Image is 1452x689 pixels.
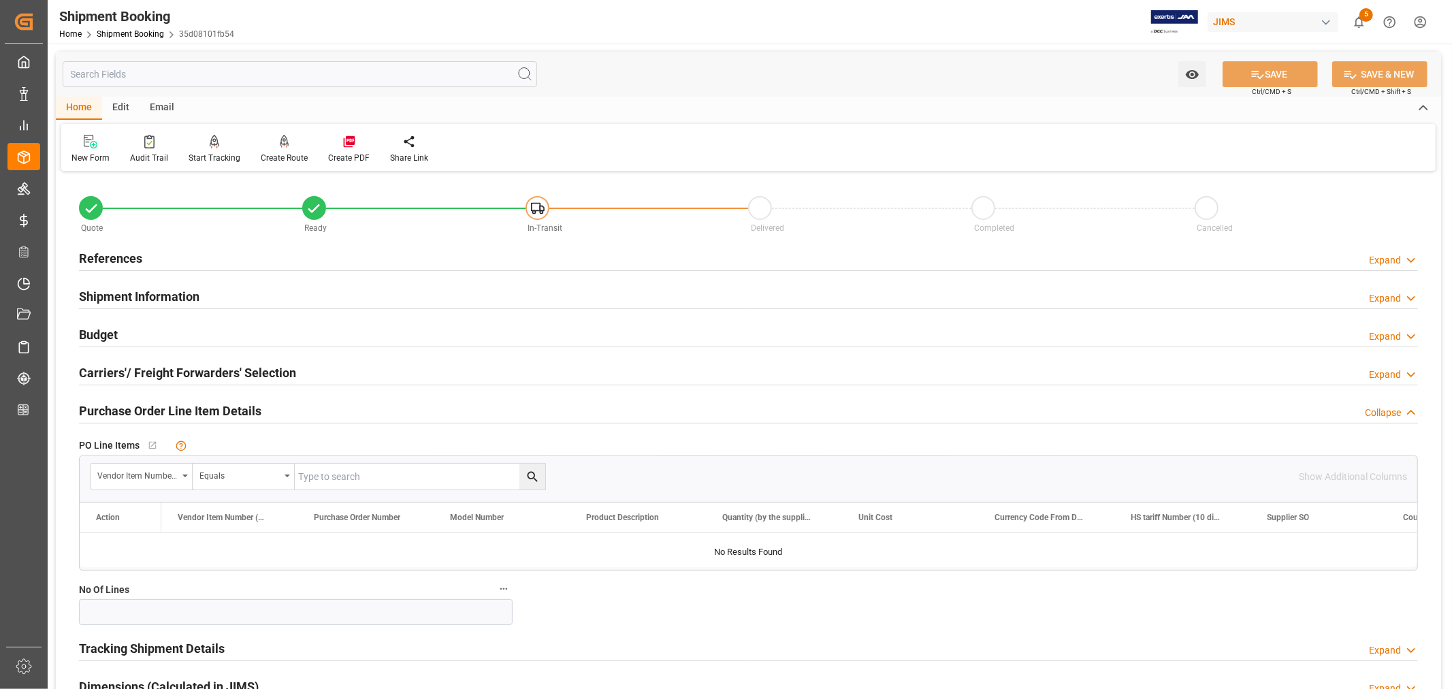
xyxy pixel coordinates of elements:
span: Unit Cost [858,513,892,522]
div: Create PDF [328,152,370,164]
div: Audit Trail [130,152,168,164]
button: open menu [1178,61,1206,87]
button: open menu [193,464,295,490]
h2: References [79,249,142,268]
span: Ctrl/CMD + Shift + S [1351,86,1411,97]
span: In-Transit [528,223,562,233]
div: Expand [1369,330,1401,344]
button: SAVE & NEW [1332,61,1427,87]
button: SAVE [1223,61,1318,87]
div: Shipment Booking [59,6,234,27]
div: Share Link [390,152,428,164]
div: Equals [199,466,280,482]
span: Quantity (by the supplier) [722,513,813,522]
button: show 5 new notifications [1344,7,1374,37]
div: Expand [1369,643,1401,658]
button: open menu [91,464,193,490]
input: Search Fields [63,61,537,87]
h2: Tracking Shipment Details [79,639,225,658]
button: Help Center [1374,7,1405,37]
span: Product Description [586,513,659,522]
span: Ready [304,223,327,233]
h2: Shipment Information [79,287,199,306]
div: Create Route [261,152,308,164]
button: search button [519,464,545,490]
div: New Form [71,152,110,164]
span: PO Line Items [79,438,140,453]
span: Purchase Order Number [314,513,400,522]
div: Email [140,97,184,120]
div: Start Tracking [189,152,240,164]
button: No Of Lines [495,580,513,598]
div: Edit [102,97,140,120]
a: Shipment Booking [97,29,164,39]
div: Expand [1369,291,1401,306]
span: Cancelled [1197,223,1233,233]
h2: Purchase Order Line Item Details [79,402,261,420]
span: Completed [974,223,1014,233]
h2: Budget [79,325,118,344]
span: Vendor Item Number (By The Supplier) [178,513,269,522]
div: Expand [1369,253,1401,268]
span: Currency Code From Detail [995,513,1086,522]
div: Expand [1369,368,1401,382]
span: Quote [82,223,103,233]
span: No Of Lines [79,583,129,597]
div: JIMS [1208,12,1338,32]
img: Exertis%20JAM%20-%20Email%20Logo.jpg_1722504956.jpg [1151,10,1198,34]
div: Collapse [1365,406,1401,420]
span: HS tariff Number (10 digit classification code) [1131,513,1222,522]
div: Home [56,97,102,120]
span: Delivered [751,223,784,233]
a: Home [59,29,82,39]
span: Ctrl/CMD + S [1252,86,1291,97]
input: Type to search [295,464,545,490]
span: 5 [1359,8,1373,22]
div: Action [96,513,120,522]
div: Vendor Item Number (By The Supplier) [97,466,178,482]
span: Model Number [450,513,504,522]
button: JIMS [1208,9,1344,35]
h2: Carriers'/ Freight Forwarders' Selection [79,364,296,382]
span: Supplier SO [1267,513,1309,522]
